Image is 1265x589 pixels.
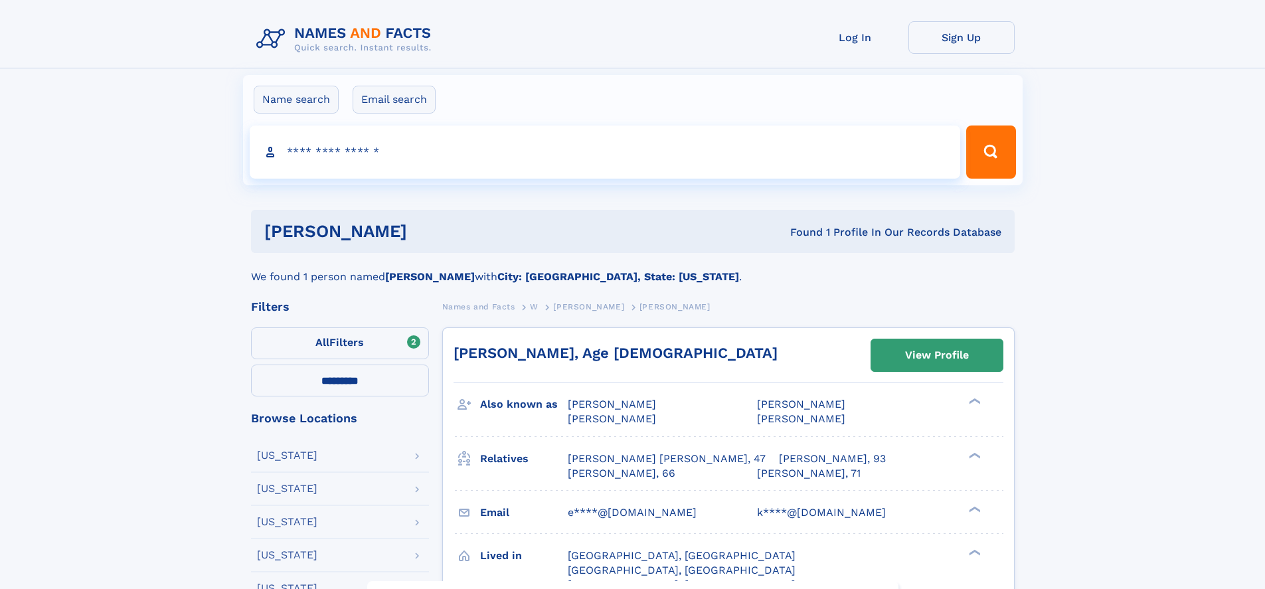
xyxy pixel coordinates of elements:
a: [PERSON_NAME] [PERSON_NAME], 47 [568,452,766,466]
span: [GEOGRAPHIC_DATA], [GEOGRAPHIC_DATA] [568,564,796,576]
span: All [315,336,329,349]
div: ❯ [966,397,981,406]
a: [PERSON_NAME] [553,298,624,315]
div: [US_STATE] [257,483,317,494]
span: [PERSON_NAME] [553,302,624,311]
a: Names and Facts [442,298,515,315]
span: [PERSON_NAME] [757,398,845,410]
a: [PERSON_NAME], 66 [568,466,675,481]
h3: Lived in [480,545,568,567]
a: [PERSON_NAME], 71 [757,466,861,481]
label: Email search [353,86,436,114]
a: Sign Up [908,21,1015,54]
div: Browse Locations [251,412,429,424]
div: We found 1 person named with . [251,253,1015,285]
div: View Profile [905,340,969,371]
a: W [530,298,539,315]
h1: [PERSON_NAME] [264,223,599,240]
div: ❯ [966,451,981,460]
span: [PERSON_NAME] [757,412,845,425]
a: View Profile [871,339,1003,371]
h3: Relatives [480,448,568,470]
div: [US_STATE] [257,550,317,560]
span: [PERSON_NAME] [639,302,711,311]
a: [PERSON_NAME], Age [DEMOGRAPHIC_DATA] [454,345,778,361]
h3: Also known as [480,393,568,416]
div: Filters [251,301,429,313]
button: Search Button [966,126,1015,179]
a: Log In [802,21,908,54]
div: ❯ [966,505,981,513]
img: Logo Names and Facts [251,21,442,57]
b: City: [GEOGRAPHIC_DATA], State: [US_STATE] [497,270,739,283]
div: ❯ [966,548,981,556]
h3: Email [480,501,568,524]
label: Name search [254,86,339,114]
span: W [530,302,539,311]
span: [PERSON_NAME] [568,398,656,410]
span: [PERSON_NAME] [568,412,656,425]
a: [PERSON_NAME], 93 [779,452,886,466]
span: [GEOGRAPHIC_DATA], [GEOGRAPHIC_DATA] [568,549,796,562]
label: Filters [251,327,429,359]
b: [PERSON_NAME] [385,270,475,283]
input: search input [250,126,961,179]
div: [US_STATE] [257,450,317,461]
div: Found 1 Profile In Our Records Database [598,225,1001,240]
div: [US_STATE] [257,517,317,527]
